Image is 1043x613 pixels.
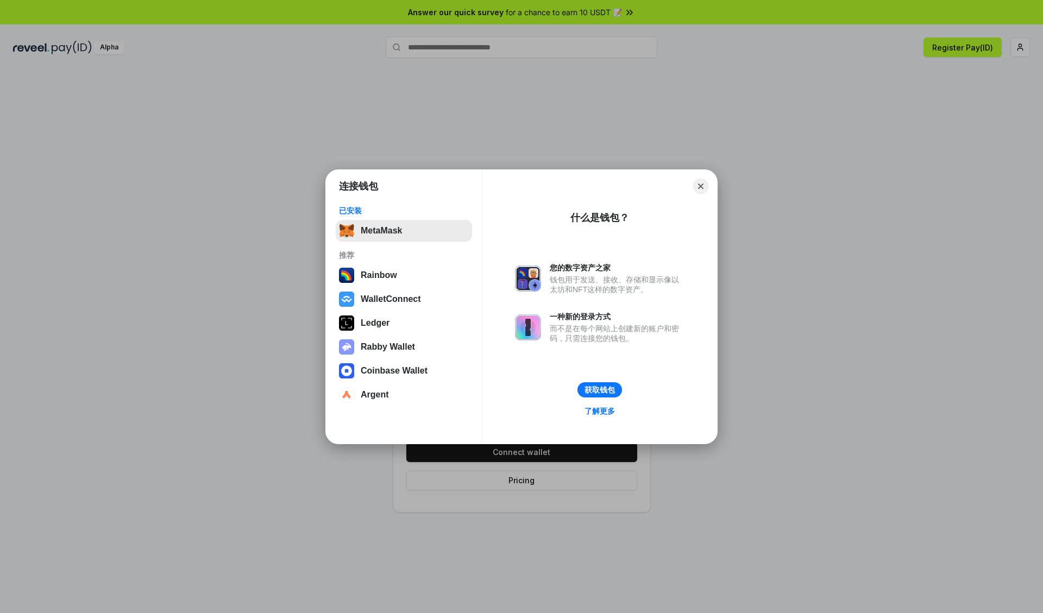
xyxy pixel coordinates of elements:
[577,382,622,397] button: 获取钱包
[515,266,541,292] img: svg+xml,%3Csvg%20xmlns%3D%22http%3A%2F%2Fwww.w3.org%2F2000%2Fsvg%22%20fill%3D%22none%22%20viewBox...
[361,270,397,280] div: Rainbow
[550,324,684,343] div: 而不是在每个网站上创建新的账户和密码，只需连接您的钱包。
[550,312,684,321] div: 一种新的登录方式
[339,339,354,355] img: svg+xml,%3Csvg%20xmlns%3D%22http%3A%2F%2Fwww.w3.org%2F2000%2Fsvg%22%20fill%3D%22none%22%20viewBox...
[339,268,354,283] img: svg+xml,%3Csvg%20width%3D%22120%22%20height%3D%22120%22%20viewBox%3D%220%200%20120%20120%22%20fil...
[515,314,541,340] img: svg+xml,%3Csvg%20xmlns%3D%22http%3A%2F%2Fwww.w3.org%2F2000%2Fsvg%22%20fill%3D%22none%22%20viewBox...
[550,275,684,294] div: 钱包用于发送、接收、存储和显示像以太坊和NFT这样的数字资产。
[336,360,472,382] button: Coinbase Wallet
[339,206,469,216] div: 已安装
[578,404,621,418] a: 了解更多
[336,288,472,310] button: WalletConnect
[339,250,469,260] div: 推荐
[336,336,472,358] button: Rabby Wallet
[585,406,615,416] div: 了解更多
[339,387,354,402] img: svg+xml,%3Csvg%20width%3D%2228%22%20height%3D%2228%22%20viewBox%3D%220%200%2028%2028%22%20fill%3D...
[339,292,354,307] img: svg+xml,%3Csvg%20width%3D%2228%22%20height%3D%2228%22%20viewBox%3D%220%200%2028%2028%22%20fill%3D...
[361,226,402,236] div: MetaMask
[361,318,389,328] div: Ledger
[361,294,421,304] div: WalletConnect
[336,220,472,242] button: MetaMask
[550,263,684,273] div: 您的数字资产之家
[339,363,354,378] img: svg+xml,%3Csvg%20width%3D%2228%22%20height%3D%2228%22%20viewBox%3D%220%200%2028%2028%22%20fill%3D...
[361,342,415,352] div: Rabby Wallet
[361,390,389,400] div: Argent
[336,384,472,406] button: Argent
[361,366,428,376] div: Coinbase Wallet
[585,385,615,395] div: 获取钱包
[336,312,472,334] button: Ledger
[339,180,378,193] h1: 连接钱包
[570,211,629,224] div: 什么是钱包？
[339,223,354,238] img: svg+xml,%3Csvg%20fill%3D%22none%22%20height%3D%2233%22%20viewBox%3D%220%200%2035%2033%22%20width%...
[339,315,354,331] img: svg+xml,%3Csvg%20xmlns%3D%22http%3A%2F%2Fwww.w3.org%2F2000%2Fsvg%22%20width%3D%2228%22%20height%3...
[336,264,472,286] button: Rainbow
[693,179,708,194] button: Close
